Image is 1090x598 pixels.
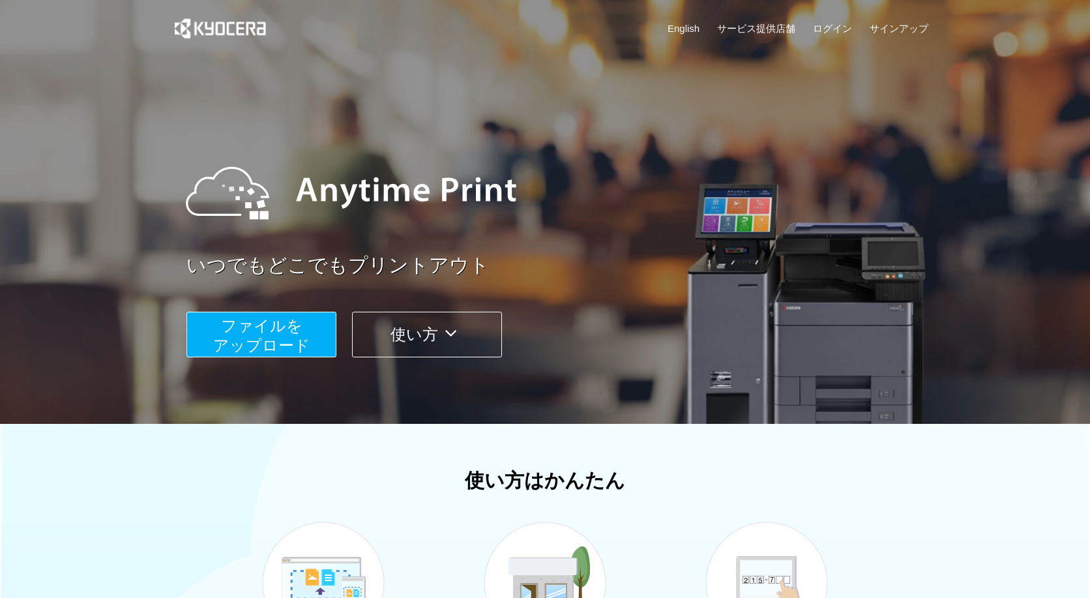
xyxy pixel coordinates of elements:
[213,317,310,354] span: ファイルを ​​アップロード
[668,22,700,35] a: English
[813,22,852,35] a: ログイン
[186,252,936,280] a: いつでもどこでもプリントアウト
[870,22,928,35] a: サインアップ
[352,312,502,357] button: 使い方
[186,312,336,357] button: ファイルを​​アップロード
[717,22,795,35] a: サービス提供店舗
